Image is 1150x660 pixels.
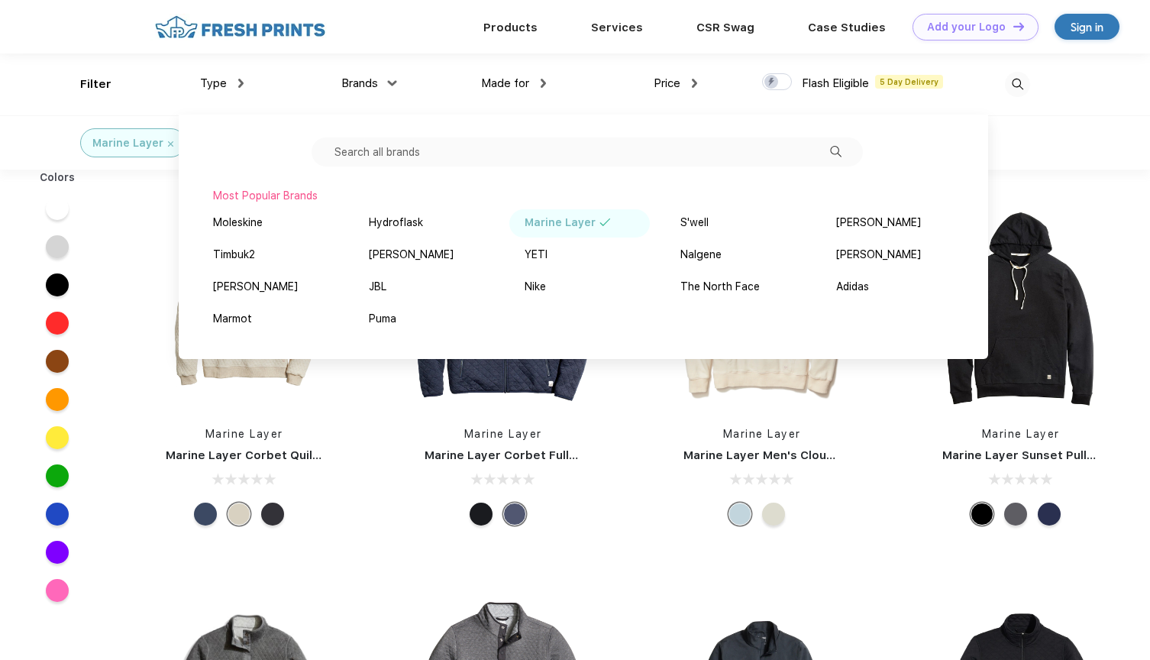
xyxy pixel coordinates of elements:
div: [PERSON_NAME] [369,247,454,263]
a: Marine Layer [723,428,801,440]
div: Sign in [1071,18,1103,36]
div: JBL [369,279,386,295]
span: Type [200,76,227,90]
div: Black [470,503,493,526]
a: Products [483,21,538,34]
span: Price [654,76,680,90]
div: Most Popular Brands [213,188,954,204]
div: Timbuk2 [213,247,255,263]
div: The North Face [680,279,760,295]
div: Nike [525,279,546,295]
div: Hydroflask [369,215,423,231]
div: Filter [80,76,111,93]
div: Nalgene [680,247,722,263]
a: Marine Layer Men's Cloud 9 Fleece Hoodie [683,448,932,462]
div: Moleskine [213,215,263,231]
div: [PERSON_NAME] [836,215,921,231]
div: Add your Logo [927,21,1006,34]
img: filter_dropdown_search.svg [830,146,842,157]
a: Marine Layer Corbet Quilted Crewneck [166,448,395,462]
img: filter_cancel.svg [168,141,173,147]
img: fo%20logo%202.webp [150,14,330,40]
div: Marine Layer [525,215,596,231]
div: S'well [680,215,709,231]
div: Charcoal [261,503,284,526]
span: Flash Eligible [802,76,869,90]
div: Puma [369,311,396,327]
img: filter_selected.svg [599,218,611,226]
div: Colors [28,170,87,186]
a: Marine Layer [464,428,542,440]
span: 5 Day Delivery [875,75,943,89]
div: Oat Heather [228,503,250,526]
div: Marine Layer [92,135,163,151]
div: Cool Ombre [728,503,751,526]
div: Navy Heather [194,503,217,526]
img: func=resize&h=266 [143,208,346,411]
img: DT [1013,22,1024,31]
div: [PERSON_NAME] [836,247,921,263]
img: func=resize&h=266 [919,208,1123,411]
div: Navy [503,503,526,526]
a: Marine Layer Corbet Full-Zip Jacket [425,448,636,462]
img: dropdown.png [238,79,244,88]
div: Black [971,503,993,526]
div: YETI [525,247,548,263]
a: CSR Swag [696,21,754,34]
div: [PERSON_NAME] [213,279,298,295]
div: Navy/Cream [762,503,785,526]
img: dropdown.png [387,80,396,86]
a: Marine Layer [205,428,283,440]
div: Asphalt Grey [1004,503,1027,526]
span: Made for [481,76,529,90]
div: Adidas [836,279,869,295]
a: Sign in [1055,14,1119,40]
a: Services [591,21,643,34]
img: dropdown.png [541,79,546,88]
div: True Navy [1038,503,1061,526]
span: Brands [341,76,378,90]
img: dropdown.png [692,79,697,88]
a: Marine Layer [982,428,1060,440]
img: desktop_search.svg [1005,72,1030,97]
div: Marmot [213,311,252,327]
input: Search all brands [312,137,863,167]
